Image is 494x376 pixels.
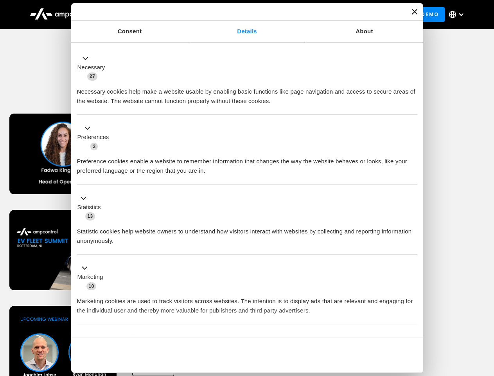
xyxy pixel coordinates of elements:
div: Preference cookies enable a website to remember information that changes the way the website beha... [77,151,417,175]
button: Statistics (13) [77,193,106,221]
button: Okay [305,344,417,367]
h1: Upcoming Webinars [9,79,485,98]
span: 13 [85,212,95,220]
a: Consent [71,21,189,42]
a: About [306,21,423,42]
div: Marketing cookies are used to track visitors across websites. The intention is to display ads tha... [77,291,417,315]
button: Unclassified (2) [77,333,141,343]
button: Marketing (10) [77,264,108,291]
span: 10 [86,282,97,290]
a: Details [189,21,306,42]
button: Preferences (3) [77,124,114,151]
button: Close banner [412,9,417,14]
label: Statistics [77,203,101,212]
button: Necessary (27) [77,54,110,81]
label: Preferences [77,133,109,142]
span: 2 [129,334,137,342]
label: Marketing [77,273,103,282]
div: Statistic cookies help website owners to understand how visitors interact with websites by collec... [77,221,417,246]
div: Necessary cookies help make a website usable by enabling basic functions like page navigation and... [77,81,417,106]
span: 27 [87,72,97,80]
label: Necessary [77,63,105,72]
span: 3 [90,143,98,150]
